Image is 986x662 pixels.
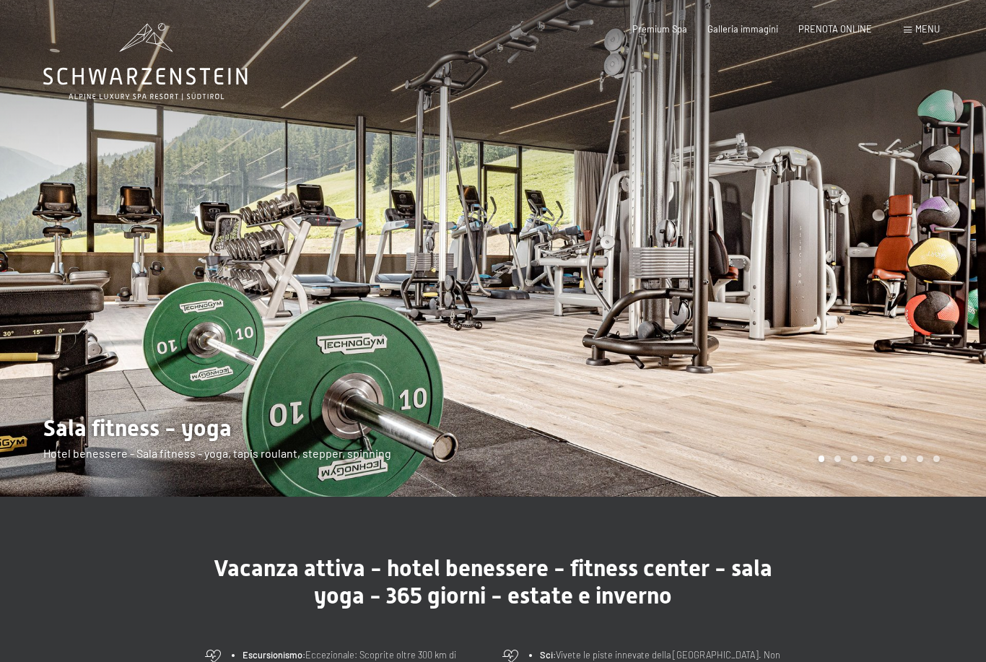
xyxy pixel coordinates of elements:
div: Carousel Page 7 [917,456,923,462]
strong: Sci: [540,649,556,661]
div: Carousel Page 5 [884,456,891,462]
span: Menu [915,23,940,35]
strong: Escursionismo: [243,649,305,661]
a: PRENOTA ONLINE [798,23,872,35]
div: Carousel Page 4 [868,456,874,462]
span: Vacanza attiva - hotel benessere - fitness center - sala yoga - 365 giorni - estate e inverno [214,554,772,609]
div: Carousel Page 3 [851,456,858,462]
a: Premium Spa [632,23,687,35]
div: Carousel Page 1 (Current Slide) [819,456,825,462]
a: Galleria immagini [707,23,778,35]
div: Carousel Pagination [813,456,940,462]
div: Carousel Page 2 [834,456,841,462]
div: Carousel Page 8 [933,456,940,462]
div: Carousel Page 6 [901,456,907,462]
